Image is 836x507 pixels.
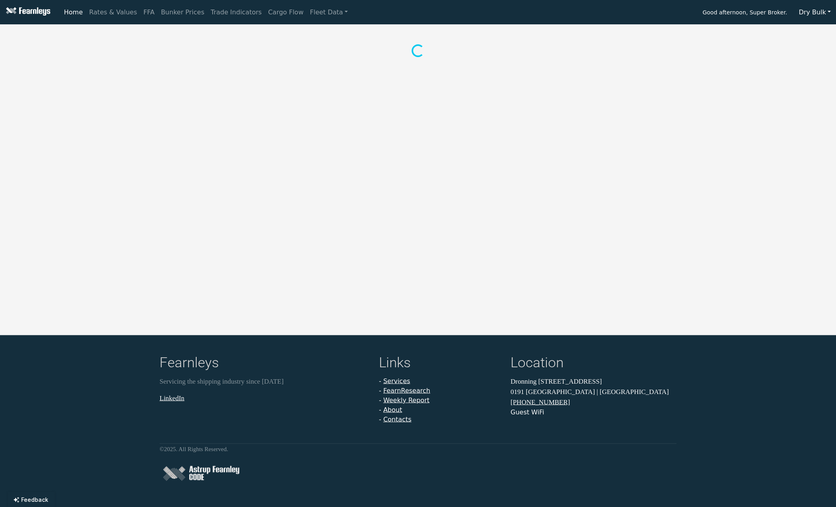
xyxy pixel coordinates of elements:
a: Contacts [383,416,412,423]
a: Cargo Flow [265,4,307,20]
a: LinkedIn [160,394,184,402]
a: Bunker Prices [158,4,207,20]
button: Dry Bulk [794,5,836,20]
a: Rates & Values [86,4,140,20]
li: - [379,415,501,424]
li: - [379,376,501,386]
li: - [379,396,501,405]
h4: Location [511,355,676,373]
button: Guest WiFi [511,408,544,417]
a: About [383,406,402,414]
a: Fleet Data [307,4,351,20]
img: Fearnleys Logo [4,7,50,17]
h4: Links [379,355,501,373]
a: Trade Indicators [207,4,265,20]
p: 0191 [GEOGRAPHIC_DATA] | [GEOGRAPHIC_DATA] [511,386,676,397]
a: [PHONE_NUMBER] [511,398,570,406]
li: - [379,405,501,415]
span: Good afternoon, Super Broker. [702,6,787,20]
p: Servicing the shipping industry since [DATE] [160,376,369,387]
li: - [379,386,501,396]
a: Weekly Report [383,396,430,404]
small: © 2025 . All Rights Reserved. [160,446,228,452]
h4: Fearnleys [160,355,369,373]
a: FearnResearch [383,387,430,394]
a: Home [61,4,86,20]
a: FFA [140,4,158,20]
p: Dronning [STREET_ADDRESS] [511,376,676,387]
a: Services [383,377,410,385]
